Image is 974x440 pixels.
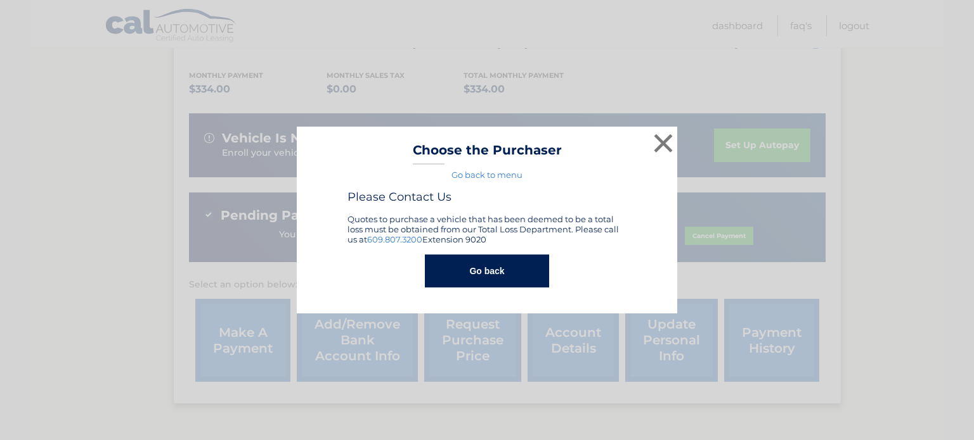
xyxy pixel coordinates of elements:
[425,255,549,287] button: Go back
[413,142,562,165] h3: Choose the Purchaser
[651,130,676,156] button: ×
[347,190,627,244] div: Quotes to purchase a vehicle that has been deemed to be a total loss must be obtained from our To...
[451,170,523,180] a: Go back to menu
[367,234,422,244] a: 609.807.3200
[347,190,627,204] h4: Please Contact Us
